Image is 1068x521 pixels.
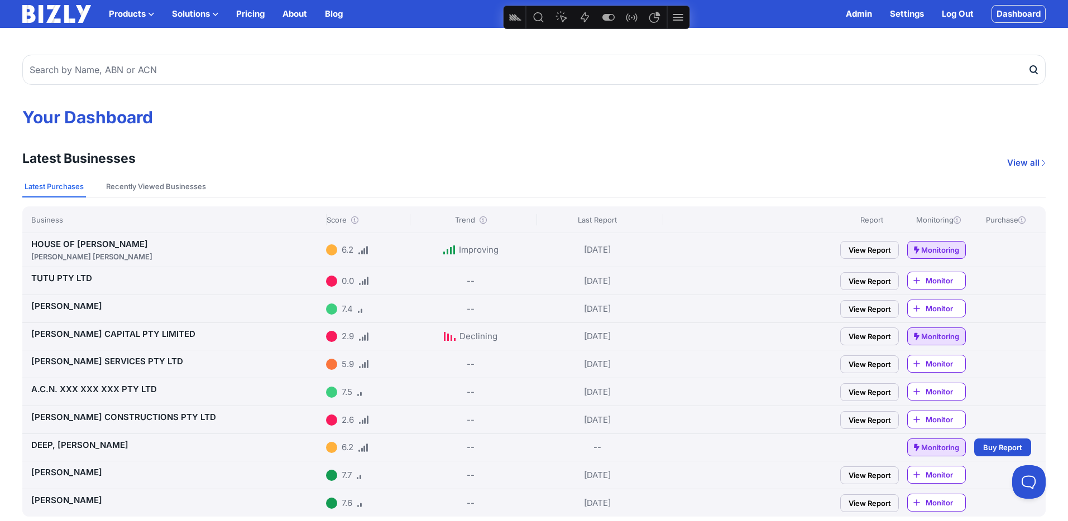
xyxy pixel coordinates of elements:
a: DEEP, [PERSON_NAME] [31,440,128,450]
div: -- [467,358,475,371]
a: Monitor [907,383,966,401]
div: -- [467,413,475,427]
a: Monitor [907,272,966,290]
div: -- [467,496,475,510]
a: About [282,7,307,21]
div: Business [31,214,322,225]
nav: Tabs [22,176,1046,197]
h3: Latest Businesses [22,149,136,167]
span: Monitor [926,303,965,314]
a: [PERSON_NAME] [31,467,102,477]
div: Score [326,214,406,225]
span: Monitor [926,497,965,508]
div: -- [467,469,475,482]
div: 7.4 [342,302,353,316]
a: View all [1007,156,1046,170]
div: 6.2 [342,441,353,454]
div: 6.2 [342,243,353,257]
div: [DATE] [537,494,658,512]
a: View Report [840,300,899,318]
a: [PERSON_NAME] SERVICES PTY LTD [31,356,183,366]
div: 2.9 [342,330,354,343]
div: Monitoring [907,214,970,225]
a: Monitor [907,411,966,428]
button: Recently Viewed Businesses [104,176,208,197]
button: Latest Purchases [22,176,86,197]
div: -- [467,274,475,288]
div: Last Report [537,214,658,225]
a: Monitoring [907,241,966,259]
a: View Report [840,383,899,401]
div: [DATE] [537,466,658,484]
span: Monitoring [921,244,959,255]
a: Dashboard [992,5,1046,23]
span: Monitor [926,414,965,425]
a: TUTU PTY LTD [31,273,92,283]
a: Monitoring [907,327,966,345]
div: [DATE] [537,411,658,429]
a: Log Out [942,7,974,21]
div: [DATE] [537,355,658,373]
iframe: Toggle Customer Support [1012,465,1046,499]
a: View Report [840,494,899,512]
a: Pricing [236,7,265,21]
div: [DATE] [537,300,658,318]
div: 7.7 [342,469,352,482]
span: Buy Report [983,442,1022,453]
div: -- [467,441,475,454]
a: View Report [840,466,899,484]
span: Monitoring [921,331,959,342]
a: View Report [840,241,899,259]
div: -- [467,302,475,316]
div: 0.0 [342,274,354,288]
div: 7.6 [342,496,352,510]
div: Purchase [974,214,1037,225]
input: Search by Name, ABN or ACN [22,55,1046,85]
div: Declining [459,330,497,343]
a: [PERSON_NAME] CONSTRUCTIONS PTY LTD [31,412,216,422]
span: Monitor [926,386,965,397]
a: Settings [890,7,924,21]
div: -- [467,385,475,399]
a: View Report [840,355,899,373]
a: Monitor [907,355,966,373]
div: [DATE] [537,383,658,401]
a: Blog [325,7,343,21]
a: View Report [840,272,899,290]
div: Improving [459,243,499,257]
div: [PERSON_NAME] [PERSON_NAME] [31,251,322,262]
button: Products [109,7,154,21]
span: Monitor [926,358,965,369]
a: Monitoring [907,438,966,456]
div: Trend [410,214,531,225]
a: [PERSON_NAME] [31,301,102,311]
span: Monitoring [921,442,959,453]
h1: Your Dashboard [22,107,1046,127]
div: 5.9 [342,358,354,371]
a: [PERSON_NAME] [31,495,102,505]
span: Monitor [926,275,965,286]
a: Monitor [907,300,966,317]
a: A.C.N. XXX XXX XXX PTY LTD [31,384,157,394]
a: View Report [840,327,899,345]
a: Monitor [907,494,966,512]
a: [PERSON_NAME] CAPITAL PTY LIMITED [31,329,195,339]
a: HOUSE OF [PERSON_NAME][PERSON_NAME] [PERSON_NAME] [31,239,322,262]
button: Solutions [172,7,218,21]
a: Admin [846,7,872,21]
div: 2.6 [342,413,354,427]
div: Report [840,214,903,225]
div: [DATE] [537,327,658,345]
span: Monitor [926,469,965,480]
a: View Report [840,411,899,429]
div: 7.5 [342,385,352,399]
a: Buy Report [974,438,1031,456]
div: [DATE] [537,272,658,290]
a: Monitor [907,466,966,484]
div: -- [537,438,658,456]
div: [DATE] [537,238,658,262]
